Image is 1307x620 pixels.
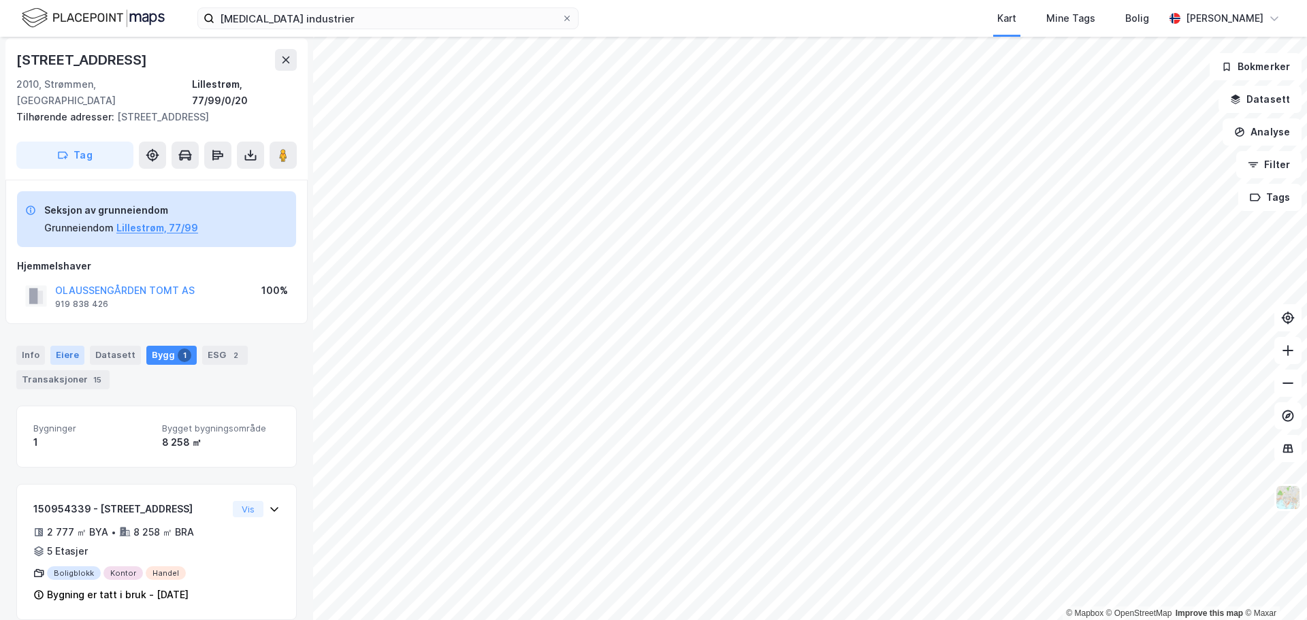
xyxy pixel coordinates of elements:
div: 2010, Strømmen, [GEOGRAPHIC_DATA] [16,76,192,109]
div: Kart [997,10,1016,27]
input: Søk på adresse, matrikkel, gårdeiere, leietakere eller personer [214,8,562,29]
a: Improve this map [1176,608,1243,618]
div: Seksjon av grunneiendom [44,202,198,218]
div: 150954339 - [STREET_ADDRESS] [33,501,227,517]
button: Filter [1236,151,1302,178]
div: Transaksjoner [16,370,110,389]
div: Bygg [146,346,197,365]
span: Bygninger [33,423,151,434]
button: Lillestrøm, 77/99 [116,220,198,236]
div: 919 838 426 [55,299,108,310]
div: 1 [178,348,191,362]
div: [STREET_ADDRESS] [16,49,150,71]
button: Bokmerker [1210,53,1302,80]
div: Lillestrøm, 77/99/0/20 [192,76,297,109]
iframe: Chat Widget [1239,555,1307,620]
div: 15 [91,373,104,387]
div: Datasett [90,346,141,365]
button: Datasett [1219,86,1302,113]
div: 100% [261,282,288,299]
div: [STREET_ADDRESS] [16,109,286,125]
img: Z [1275,485,1301,510]
div: 2 777 ㎡ BYA [47,524,108,540]
img: logo.f888ab2527a4732fd821a326f86c7f29.svg [22,6,165,30]
button: Tags [1238,184,1302,211]
div: Bolig [1125,10,1149,27]
button: Vis [233,501,263,517]
span: Tilhørende adresser: [16,111,117,123]
div: 8 258 ㎡ [162,434,280,451]
div: Eiere [50,346,84,365]
div: Mine Tags [1046,10,1095,27]
button: Analyse [1223,118,1302,146]
a: Mapbox [1066,608,1103,618]
div: Kontrollprogram for chat [1239,555,1307,620]
div: Hjemmelshaver [17,258,296,274]
div: 2 [229,348,242,362]
div: ESG [202,346,248,365]
div: [PERSON_NAME] [1186,10,1263,27]
a: OpenStreetMap [1106,608,1172,618]
div: 1 [33,434,151,451]
div: Grunneiendom [44,220,114,236]
div: 5 Etasjer [47,543,88,559]
span: Bygget bygningsområde [162,423,280,434]
div: 8 258 ㎡ BRA [133,524,194,540]
button: Tag [16,142,133,169]
div: Info [16,346,45,365]
div: Bygning er tatt i bruk - [DATE] [47,587,189,603]
div: • [111,527,116,538]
